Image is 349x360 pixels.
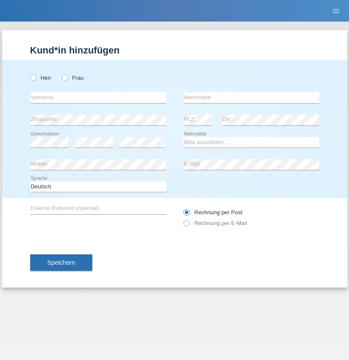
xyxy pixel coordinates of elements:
i: menu [332,7,340,16]
label: Herr [30,75,52,81]
input: Rechnung per Post [183,209,189,220]
label: Rechnung per E-Mail [183,220,247,226]
span: Speichern [47,259,75,266]
h1: Kund*in hinzufügen [30,45,319,56]
input: Frau [62,75,67,80]
input: Rechnung per E-Mail [183,220,189,231]
label: Frau [62,75,84,81]
input: Herr [30,75,36,80]
a: menu [327,8,345,13]
label: Rechnung per Post [183,209,242,216]
button: Speichern [30,254,92,271]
